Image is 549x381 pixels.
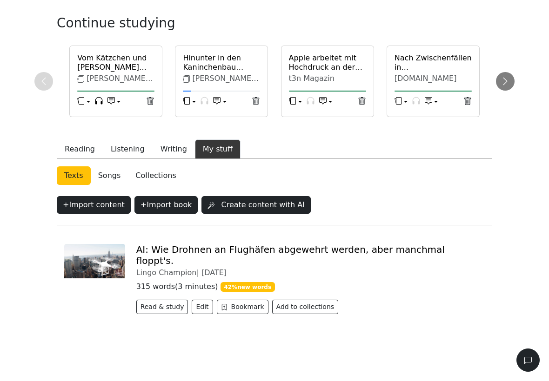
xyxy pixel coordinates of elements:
[217,300,268,314] button: Bookmark
[192,300,213,314] button: Edit
[136,281,485,292] p: 315 words ( 3 minutes )
[195,139,241,159] button: My stuff
[136,304,192,313] a: Read & study
[395,74,472,83] div: [DOMAIN_NAME]
[153,139,195,159] button: Writing
[57,198,134,207] a: +Import content
[134,196,198,214] button: +Import book
[128,166,183,185] a: Collections
[103,139,153,159] button: Listening
[183,53,260,71] a: Hinunter in den Kaninchenbau ([PERSON_NAME]'s Abenteuer im [GEOGRAPHIC_DATA])
[201,196,310,214] button: Create content with AI
[201,198,314,207] a: Create content with AI
[183,74,260,110] span: [PERSON_NAME]'s Abenteuer im Wunderland ([PERSON_NAME])
[134,198,202,207] a: +Import book
[192,304,216,313] a: Edit
[221,282,275,291] span: 42 % new words
[57,166,91,185] a: Texts
[57,139,103,159] button: Reading
[272,300,339,314] button: Add to collections
[64,244,125,278] img: drohne-new-york.jpg
[57,196,131,214] button: +Import content
[289,53,366,71] a: Apple arbeitet mit Hochdruck an der neuen Version von Siri: Diese App soll den Erfolg sicherstell...
[57,15,382,31] h3: Continue studying
[77,74,153,92] span: [PERSON_NAME] Märchen
[136,244,445,266] a: AI: Wie Drohnen an Flughäfen abgewehrt werden, aber manchmal floppt's.
[136,300,188,314] button: Read & study
[289,74,366,83] div: t3n Magazin
[395,53,472,71] a: Nach Zwischenfällen in [GEOGRAPHIC_DATA]: [PERSON_NAME] plant Drohnenabwehrzentrum
[91,166,128,185] a: Songs
[201,268,227,277] span: [DATE]
[77,53,154,71] a: Vom Kätzchen und [PERSON_NAME] ([PERSON_NAME] Märchen)
[136,268,485,277] div: Lingo Champion |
